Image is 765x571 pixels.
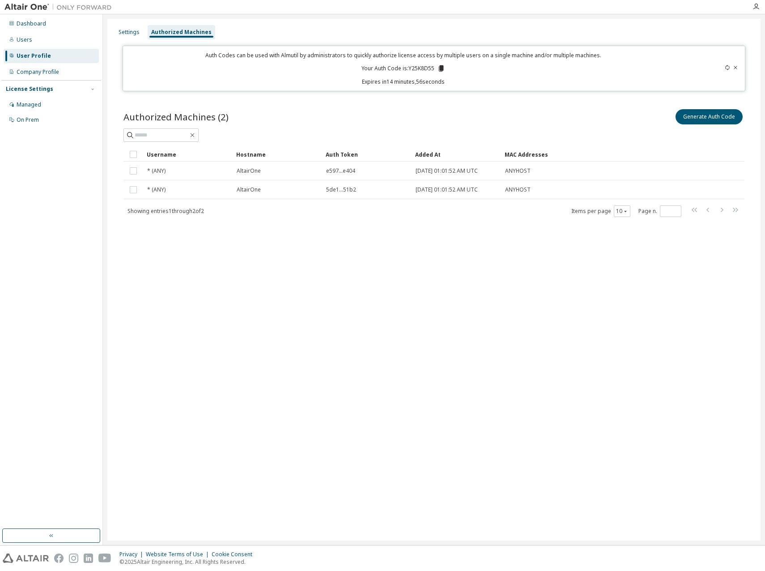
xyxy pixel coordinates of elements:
div: MAC Addresses [505,147,650,162]
span: [DATE] 01:01:52 AM UTC [416,186,478,193]
p: © 2025 Altair Engineering, Inc. All Rights Reserved. [119,558,258,566]
span: * (ANY) [147,186,166,193]
div: Managed [17,101,41,108]
div: Added At [415,147,497,162]
div: Settings [119,29,140,36]
p: Expires in 14 minutes, 56 seconds [128,78,679,85]
button: Generate Auth Code [676,109,743,124]
div: Users [17,36,32,43]
div: User Profile [17,52,51,60]
span: ANYHOST [505,186,531,193]
span: AltairOne [237,186,261,193]
div: On Prem [17,116,39,124]
img: altair_logo.svg [3,554,49,563]
span: Items per page [571,205,630,217]
img: youtube.svg [98,554,111,563]
span: Page n. [638,205,681,217]
span: * (ANY) [147,167,166,175]
div: License Settings [6,85,53,93]
button: 10 [616,208,628,215]
p: Auth Codes can be used with Almutil by administrators to quickly authorize license access by mult... [128,51,679,59]
span: Showing entries 1 through 2 of 2 [127,207,204,215]
img: Altair One [4,3,116,12]
span: [DATE] 01:01:52 AM UTC [416,167,478,175]
p: Your Auth Code is: Y25K8D55 [361,64,445,72]
span: Authorized Machines (2) [123,111,229,123]
div: Username [147,147,229,162]
span: AltairOne [237,167,261,175]
img: linkedin.svg [84,554,93,563]
div: Privacy [119,551,146,558]
img: facebook.svg [54,554,64,563]
div: Website Terms of Use [146,551,212,558]
span: e597...e404 [326,167,355,175]
div: Auth Token [326,147,408,162]
div: Authorized Machines [151,29,212,36]
span: ANYHOST [505,167,531,175]
div: Company Profile [17,68,59,76]
div: Dashboard [17,20,46,27]
div: Hostname [236,147,319,162]
img: instagram.svg [69,554,78,563]
span: 5de1...51b2 [326,186,356,193]
div: Cookie Consent [212,551,258,558]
